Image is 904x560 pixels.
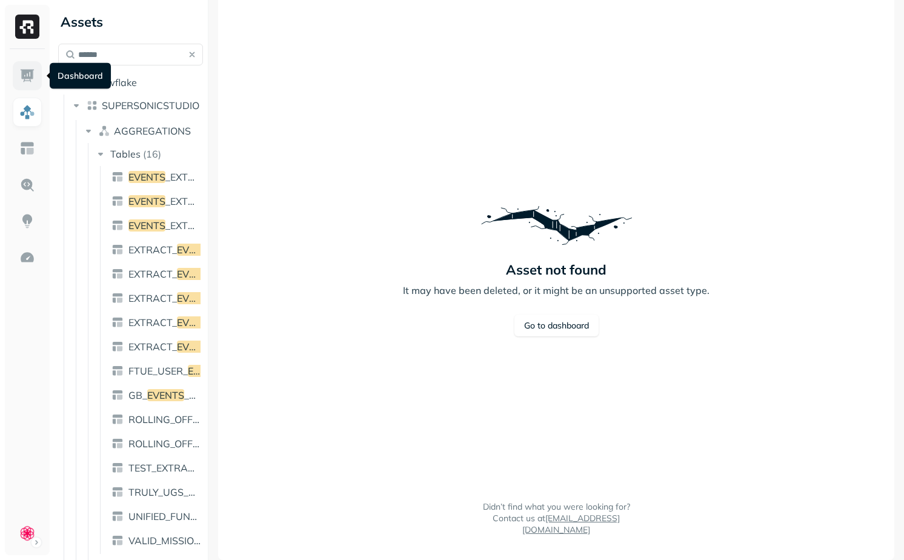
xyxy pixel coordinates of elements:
a: EXTRACT_EVENTS [107,313,205,332]
img: Dashboard [19,68,35,84]
button: AGGREGATIONS [82,121,204,141]
img: table [111,438,124,450]
a: Go to dashboard [514,315,599,336]
img: Asset Explorer [19,141,35,156]
a: EVENTS_EXTRACT_YARDEN_CHECK [107,216,205,235]
img: table [111,171,124,183]
span: EXTRACT_ [128,268,177,280]
div: Dashboard [50,63,111,89]
span: EVENTS [128,195,165,207]
button: SUPERSONICSTUDIO [70,96,204,115]
span: EXTRACT_ [128,292,177,304]
img: table [111,244,124,256]
button: Tables(16) [95,144,205,164]
img: namespace [98,125,110,137]
span: EVENTS [128,219,165,232]
img: Optimization [19,250,35,265]
a: FTUE_USER_EVENTS [107,361,205,381]
img: Error [477,195,635,255]
span: EXTRACT_ [128,341,177,353]
p: Didn’t find what you were looking for? Contact us at [480,501,632,536]
img: table [111,389,124,401]
span: EVENTS [177,268,214,280]
a: VALID_MISSION_ [107,531,205,550]
a: EXTRACT_EVENTS [107,264,205,284]
div: Assets [58,12,203,32]
span: EXTRACT_ [128,244,177,256]
span: GB_ [128,389,147,401]
a: ROLLING_OFFER_ [107,434,205,453]
img: lake [86,99,98,112]
span: SUPERSONICSTUDIO [102,99,199,112]
span: FTUE_USER_ [128,365,188,377]
img: table [111,510,124,522]
a: EVENTS_EXTRACT_QA_USERS [107,167,205,187]
span: _HIRC [184,389,212,401]
img: table [111,268,124,280]
img: table [111,195,124,207]
span: _EXTRACT_TEMP [165,195,244,207]
span: EVENTS [177,341,214,353]
img: table [111,219,124,232]
p: Asset not found [506,261,607,278]
a: EXTRACT_EVENTS [107,288,205,308]
span: Snowflake [90,76,137,88]
p: It may have been deleted, or it might be an unsupported asset type. [403,283,710,298]
a: TEST_EXTRACT_ [107,458,205,478]
img: table [111,365,124,377]
img: table [111,292,124,304]
img: table [111,316,124,328]
span: UNIFIED_FUNNEL_ [128,510,213,522]
img: table [111,486,124,498]
span: EVENTS [177,316,214,328]
span: EVENTS [188,365,225,377]
img: Assets [19,104,35,120]
a: EXTRACT_EVENTS [107,240,205,259]
span: AGGREGATIONS [114,125,191,137]
span: TRULY_UGS_ANALYTICS_ACCOUNT_ [128,486,299,498]
img: Ryft [15,15,39,39]
a: ROLLING_OFFER_ [107,410,205,429]
img: table [111,341,124,353]
span: ROLLING_OFFER_ [128,438,210,450]
span: _EXTRACT_YARDEN_CHECK [165,219,294,232]
span: TEST_EXTRACT_ [128,462,205,474]
img: Query Explorer [19,177,35,193]
span: Tables [110,148,141,160]
img: Insights [19,213,35,229]
a: [EMAIL_ADDRESS][DOMAIN_NAME] [522,513,620,535]
img: Clue [19,525,36,542]
a: UNIFIED_FUNNEL_ [107,507,205,526]
span: VALID_MISSION_ [128,535,206,547]
p: ( 16 ) [143,148,161,160]
span: EXTRACT_ [128,316,177,328]
span: EVENTS [147,389,184,401]
span: ROLLING_OFFER_ [128,413,210,425]
img: table [111,462,124,474]
span: _EXTRACT_QA_USERS [165,171,269,183]
span: EVENTS [128,171,165,183]
span: EVENTS [177,292,214,304]
button: Snowflake [58,73,203,92]
a: TRULY_UGS_ANALYTICS_ACCOUNT_ [107,482,205,502]
a: EVENTS_EXTRACT_TEMP [107,192,205,211]
span: EVENTS [177,244,214,256]
a: EXTRACT_EVENTS [107,337,205,356]
a: GB_EVENTS_HIRC [107,385,205,405]
img: table [111,535,124,547]
img: table [111,413,124,425]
